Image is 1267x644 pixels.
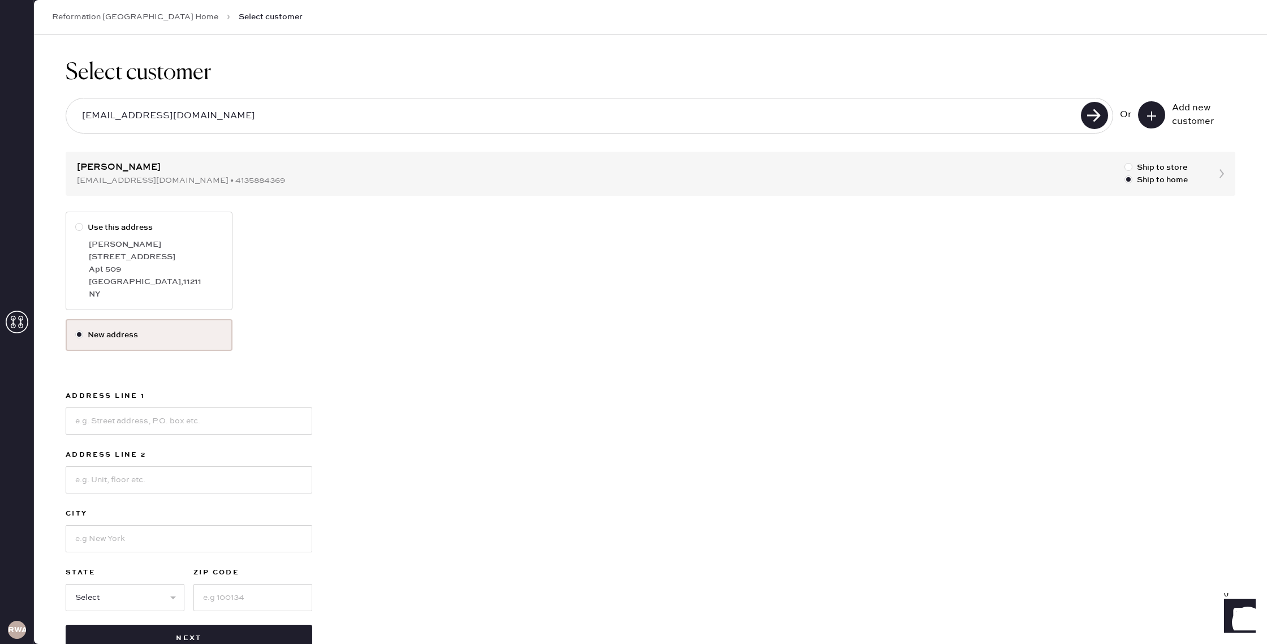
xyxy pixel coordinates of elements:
[66,566,184,579] label: State
[89,288,223,300] div: NY
[66,389,312,403] label: Address Line 1
[66,525,312,552] input: e.g New York
[66,448,312,462] label: Address Line 2
[89,276,223,288] div: [GEOGRAPHIC_DATA] , 11211
[193,566,312,579] label: ZIP Code
[1213,593,1262,642] iframe: Front Chat
[239,11,303,23] span: Select customer
[73,103,1078,129] input: Search by email or phone number
[1124,174,1188,186] label: Ship to home
[89,238,223,251] div: [PERSON_NAME]
[75,329,223,341] label: New address
[89,263,223,276] div: Apt 509
[1172,101,1229,128] div: Add new customer
[52,11,218,23] a: Reformation [GEOGRAPHIC_DATA] Home
[8,626,26,634] h3: RWA
[89,251,223,263] div: [STREET_ADDRESS]
[66,59,1235,87] h1: Select customer
[1124,161,1188,174] label: Ship to store
[1120,108,1131,122] div: Or
[75,221,223,234] label: Use this address
[66,407,312,435] input: e.g. Street address, P.O. box etc.
[66,507,312,521] label: City
[193,584,312,611] input: e.g 100134
[66,466,312,493] input: e.g. Unit, floor etc.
